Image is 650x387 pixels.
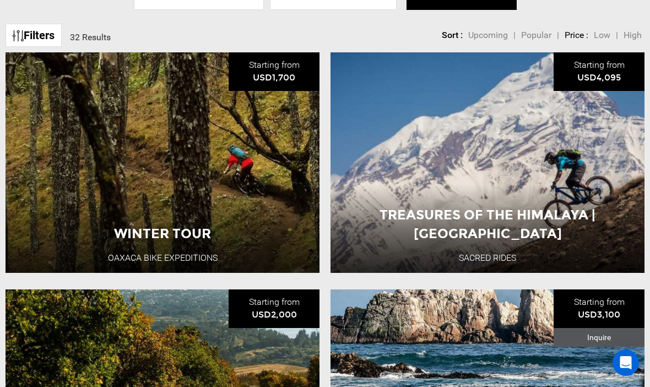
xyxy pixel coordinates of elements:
img: btn-icon.svg [13,30,24,41]
span: Upcoming [468,30,508,40]
a: Filters [6,24,62,47]
li: Sort : [442,29,463,42]
div: Open Intercom Messenger [613,350,639,376]
li: | [513,29,516,42]
span: 32 Results [70,32,111,42]
span: Popular [521,30,551,40]
span: Low [594,30,610,40]
li: Price : [565,29,588,42]
li: | [616,29,618,42]
span: High [624,30,642,40]
li: | [557,29,559,42]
